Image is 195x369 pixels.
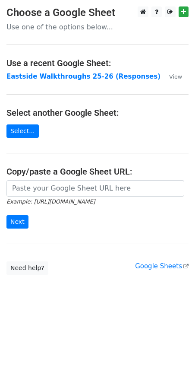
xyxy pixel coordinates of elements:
h4: Select another Google Sheet: [6,108,189,118]
a: Select... [6,124,39,138]
small: View [169,73,182,80]
a: Eastside Walkthroughs 25-26 (Responses) [6,73,160,80]
a: Google Sheets [135,262,189,270]
input: Paste your Google Sheet URL here [6,180,184,197]
h3: Choose a Google Sheet [6,6,189,19]
p: Use one of the options below... [6,22,189,32]
small: Example: [URL][DOMAIN_NAME] [6,198,95,205]
h4: Copy/paste a Google Sheet URL: [6,166,189,177]
a: Need help? [6,261,48,275]
input: Next [6,215,28,229]
a: View [160,73,182,80]
h4: Use a recent Google Sheet: [6,58,189,68]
